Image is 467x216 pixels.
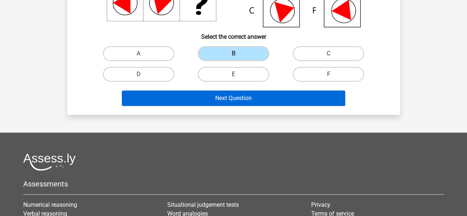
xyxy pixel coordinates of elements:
[79,27,388,40] h6: Select the correct answer
[23,153,76,171] img: Assessly logo
[103,46,174,61] label: A
[103,67,174,82] label: D
[167,201,239,208] a: Situational judgement tests
[122,90,345,106] button: Next Question
[293,46,364,61] label: C
[198,67,269,82] label: E
[23,201,77,208] a: Numerical reasoning
[198,46,269,61] label: B
[23,179,444,188] h5: Assessments
[311,201,330,208] a: Privacy
[293,67,364,82] label: F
